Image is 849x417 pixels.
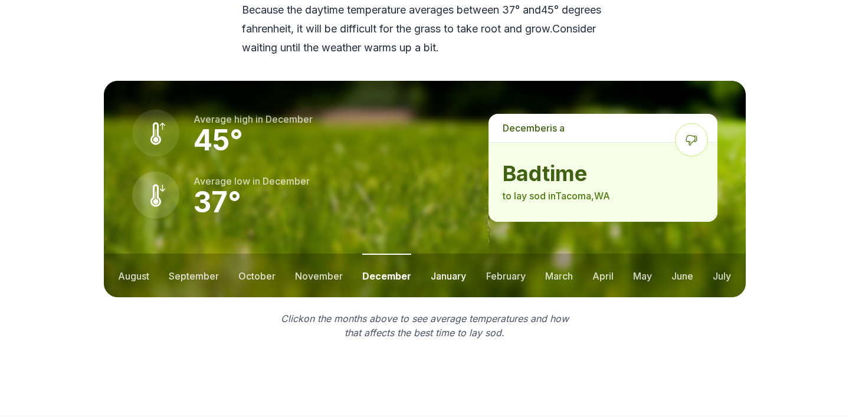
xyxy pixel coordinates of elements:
strong: bad time [503,162,703,185]
button: february [486,254,526,297]
button: august [118,254,149,297]
button: october [238,254,276,297]
button: march [545,254,573,297]
span: december [263,175,310,187]
p: to lay sod in Tacoma , WA [503,189,703,203]
p: Click on the months above to see average temperatures and how that affects the best time to lay sod. [274,311,576,340]
button: november [295,254,343,297]
p: is a [489,114,717,142]
button: may [633,254,652,297]
span: december [265,113,313,125]
p: Because the daytime temperature averages between 37 ° and 45 ° degrees fahrenheit, it will be dif... [242,1,608,57]
strong: 37 ° [194,185,241,219]
p: Average high in [194,112,313,126]
span: december [503,122,550,134]
p: Average low in [194,174,310,188]
button: december [362,254,411,297]
button: september [169,254,219,297]
button: april [592,254,614,297]
button: july [713,254,731,297]
button: june [671,254,693,297]
strong: 45 ° [194,123,243,157]
button: january [431,254,466,297]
